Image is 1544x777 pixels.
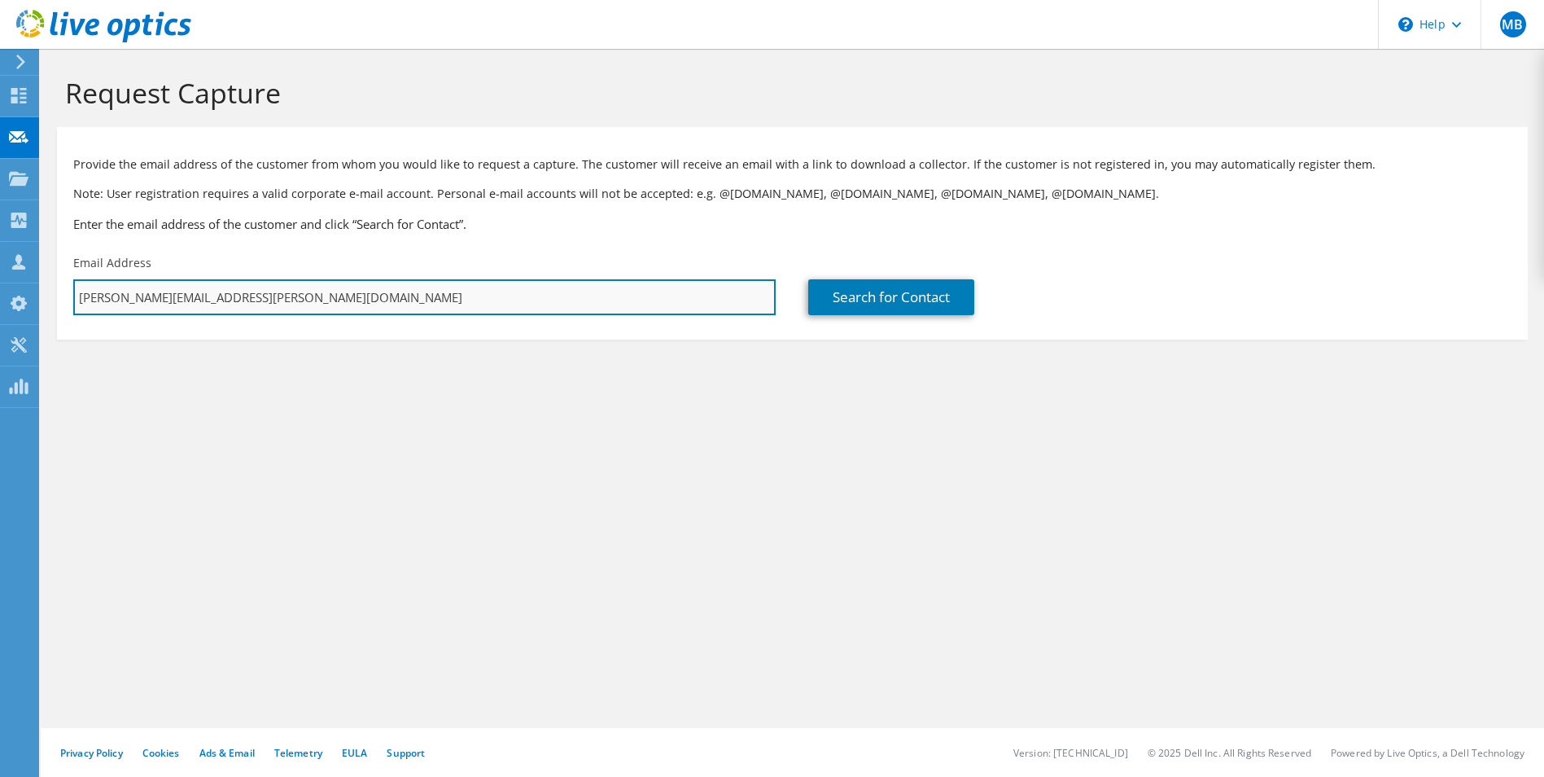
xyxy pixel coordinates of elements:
svg: \n [1398,17,1413,32]
li: Powered by Live Optics, a Dell Technology [1331,746,1524,760]
li: © 2025 Dell Inc. All Rights Reserved [1148,746,1311,760]
p: Note: User registration requires a valid corporate e-mail account. Personal e-mail accounts will ... [73,185,1511,203]
span: MB [1500,11,1526,37]
a: Search for Contact [808,279,974,315]
a: Telemetry [274,746,322,760]
h1: Request Capture [65,76,1511,110]
h3: Enter the email address of the customer and click “Search for Contact”. [73,215,1511,233]
label: Email Address [73,255,151,271]
a: Ads & Email [199,746,255,760]
a: Cookies [142,746,180,760]
a: Support [387,746,425,760]
p: Provide the email address of the customer from whom you would like to request a capture. The cust... [73,156,1511,173]
a: EULA [342,746,367,760]
li: Version: [TECHNICAL_ID] [1013,746,1128,760]
a: Privacy Policy [60,746,123,760]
